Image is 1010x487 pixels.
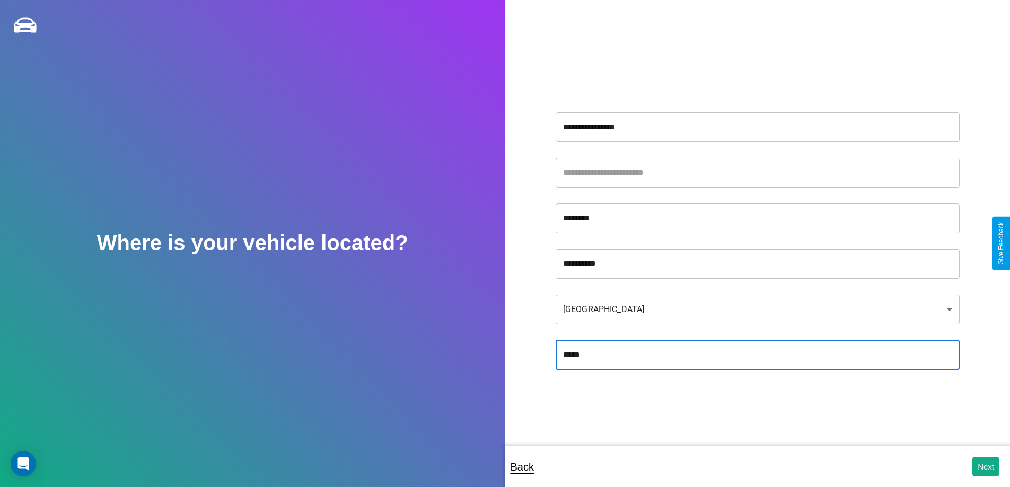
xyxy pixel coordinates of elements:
[97,231,408,255] h2: Where is your vehicle located?
[972,457,999,476] button: Next
[556,295,960,324] div: [GEOGRAPHIC_DATA]
[997,222,1005,265] div: Give Feedback
[511,457,534,476] p: Back
[11,451,36,476] div: Open Intercom Messenger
